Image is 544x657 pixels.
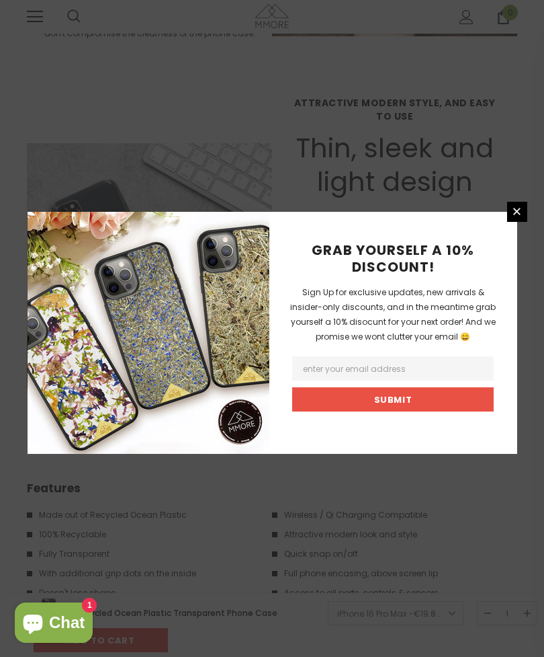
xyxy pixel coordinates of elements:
[292,387,494,412] input: Submit
[507,202,527,222] a: Close
[11,603,97,646] inbox-online-store-chat: Shopify online store chat
[290,286,496,342] span: Sign Up for exclusive updates, new arrivals & insider-only discounts, and in the meantime grab yo...
[292,356,494,381] input: Email Address
[312,241,474,276] span: GRAB YOURSELF A 10% DISCOUNT!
